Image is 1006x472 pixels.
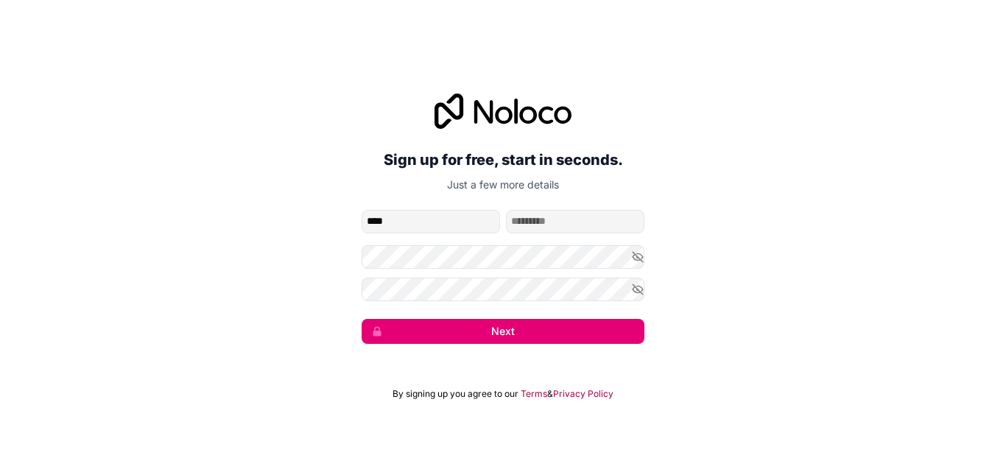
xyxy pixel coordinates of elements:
[362,177,644,192] p: Just a few more details
[553,388,613,400] a: Privacy Policy
[362,210,500,233] input: given-name
[362,278,644,301] input: Confirm password
[521,388,547,400] a: Terms
[547,388,553,400] span: &
[362,245,644,269] input: Password
[362,147,644,173] h2: Sign up for free, start in seconds.
[362,319,644,344] button: Next
[393,388,518,400] span: By signing up you agree to our
[506,210,644,233] input: family-name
